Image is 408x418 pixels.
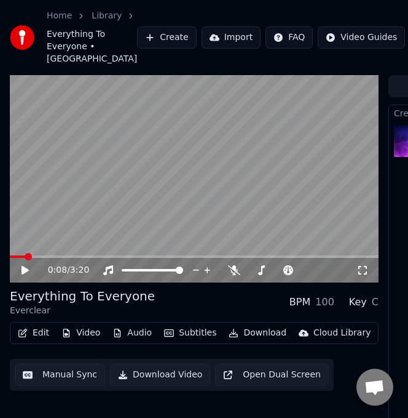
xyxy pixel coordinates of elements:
div: Open chat [356,369,393,406]
button: Download Video [110,364,210,386]
button: Video [57,324,105,342]
div: Everclear [10,305,155,317]
button: Manual Sync [15,364,105,386]
img: youka [10,25,34,50]
a: Home [47,10,72,22]
button: Edit [13,324,54,342]
button: Create [137,26,197,49]
span: 0:08 [48,264,67,276]
button: Audio [108,324,157,342]
button: Subtitles [159,324,221,342]
div: Everything To Everyone [10,287,155,305]
span: 3:20 [70,264,89,276]
nav: breadcrumb [47,10,137,65]
div: / [48,264,77,276]
div: C [372,295,379,310]
div: BPM [289,295,310,310]
button: Download [224,324,291,342]
div: Cloud Library [313,327,371,339]
button: Import [202,26,261,49]
span: Everything To Everyone • [GEOGRAPHIC_DATA] [47,28,137,65]
a: Library [92,10,122,22]
button: Video Guides [318,26,405,49]
button: FAQ [265,26,313,49]
div: Key [349,295,367,310]
button: Open Dual Screen [215,364,329,386]
div: 100 [315,295,334,310]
